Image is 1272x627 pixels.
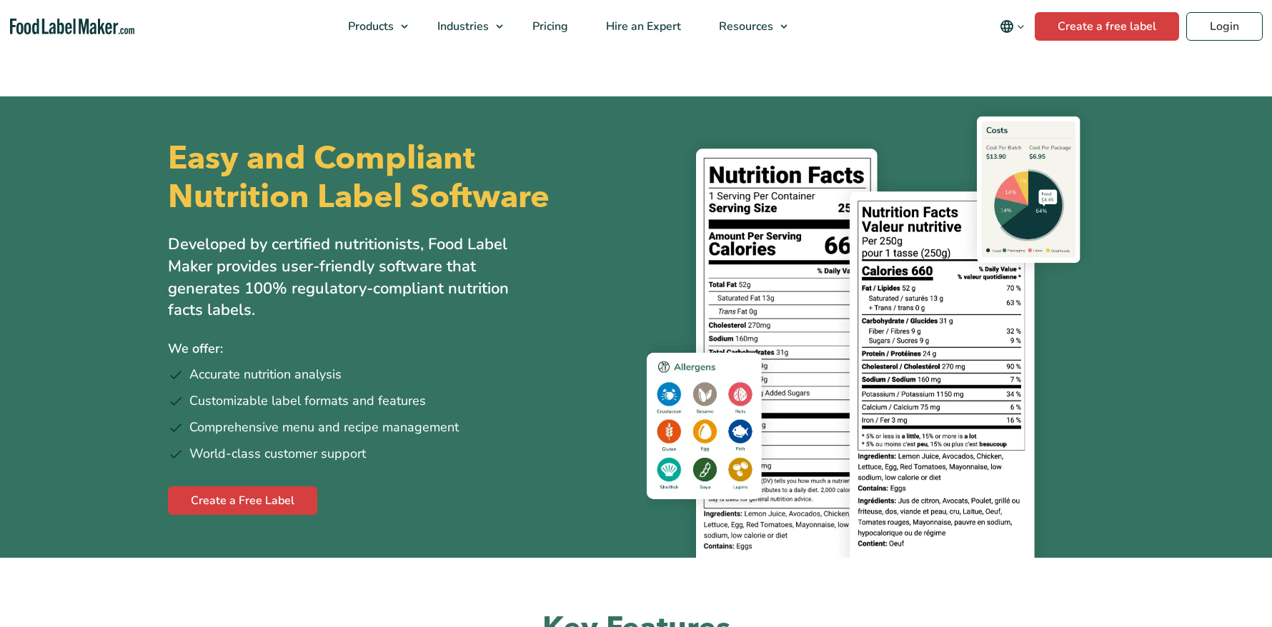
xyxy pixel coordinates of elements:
span: Customizable label formats and features [189,391,426,411]
span: World-class customer support [189,444,366,463]
p: We offer: [168,338,625,359]
a: Food Label Maker homepage [10,19,134,35]
span: Pricing [528,19,570,34]
span: Comprehensive menu and recipe management [189,418,459,437]
h1: Easy and Compliant Nutrition Label Software [168,139,624,216]
a: Create a Free Label [168,486,317,515]
span: Products [344,19,395,34]
span: Hire an Expert [602,19,682,34]
p: Developed by certified nutritionists, Food Label Maker provides user-friendly software that gener... [168,234,540,321]
a: Create a free label [1035,12,1179,41]
button: Change language [990,12,1035,41]
a: Login [1186,12,1263,41]
span: Accurate nutrition analysis [189,365,342,384]
span: Industries [433,19,490,34]
span: Resources [715,19,775,34]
